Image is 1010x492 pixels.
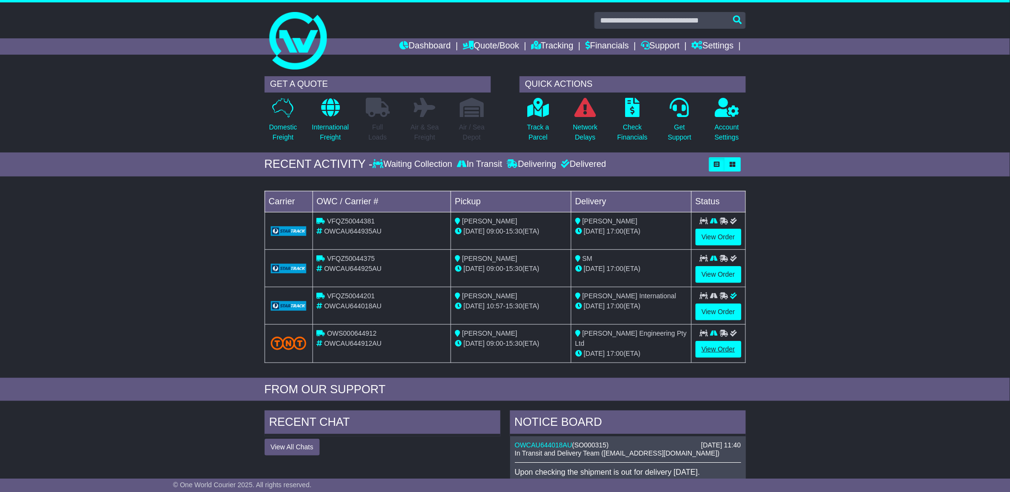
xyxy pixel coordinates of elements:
[696,229,742,246] a: View Order
[531,38,573,55] a: Tracking
[464,302,485,310] span: [DATE]
[400,38,451,55] a: Dashboard
[455,159,505,170] div: In Transit
[584,265,605,272] span: [DATE]
[571,191,691,212] td: Delivery
[372,159,454,170] div: Waiting Collection
[487,227,503,235] span: 09:00
[265,410,500,436] div: RECENT CHAT
[584,302,605,310] span: [DATE]
[575,226,687,236] div: (ETA)
[327,255,375,262] span: VFQZ50044375
[572,97,598,148] a: NetworkDelays
[510,410,746,436] div: NOTICE BOARD
[459,122,485,142] p: Air / Sea Depot
[584,227,605,235] span: [DATE]
[269,122,297,142] p: Domestic Freight
[520,76,746,93] div: QUICK ACTIONS
[696,304,742,320] a: View Order
[463,38,519,55] a: Quote/Book
[715,122,739,142] p: Account Settings
[265,157,373,171] div: RECENT ACTIVITY -
[464,265,485,272] span: [DATE]
[462,217,517,225] span: [PERSON_NAME]
[515,449,720,457] span: In Transit and Delivery Team ([EMAIL_ADDRESS][DOMAIN_NAME])
[271,226,307,236] img: GetCarrierServiceLogo
[327,292,375,300] span: VFQZ50044201
[327,217,375,225] span: VFQZ50044381
[667,97,692,148] a: GetSupport
[506,340,522,347] span: 15:30
[462,329,517,337] span: [PERSON_NAME]
[265,439,320,456] button: View All Chats
[573,122,597,142] p: Network Delays
[714,97,740,148] a: AccountSettings
[575,264,687,274] div: (ETA)
[487,340,503,347] span: 09:00
[173,481,312,489] span: © One World Courier 2025. All rights reserved.
[506,302,522,310] span: 15:30
[451,191,571,212] td: Pickup
[559,159,606,170] div: Delivered
[487,302,503,310] span: 10:57
[455,226,567,236] div: - (ETA)
[617,97,648,148] a: CheckFinancials
[312,97,349,148] a: InternationalFreight
[582,255,592,262] span: SM
[515,441,572,449] a: OWCAU644018AU
[607,302,624,310] span: 17:00
[515,468,741,477] p: Upon checking the shipment is out for delivery [DATE].
[265,191,313,212] td: Carrier
[455,301,567,311] div: - (ETA)
[607,227,624,235] span: 17:00
[312,122,349,142] p: International Freight
[585,38,629,55] a: Financials
[265,76,491,93] div: GET A QUOTE
[668,122,691,142] p: Get Support
[464,340,485,347] span: [DATE]
[692,38,734,55] a: Settings
[575,349,687,359] div: (ETA)
[527,122,549,142] p: Track a Parcel
[271,264,307,273] img: GetCarrierServiceLogo
[464,227,485,235] span: [DATE]
[271,301,307,311] img: GetCarrierServiceLogo
[506,265,522,272] span: 15:30
[696,266,742,283] a: View Order
[324,265,382,272] span: OWCAU644925AU
[701,441,741,449] div: [DATE] 11:40
[582,217,638,225] span: [PERSON_NAME]
[462,292,517,300] span: [PERSON_NAME]
[324,340,382,347] span: OWCAU644912AU
[617,122,648,142] p: Check Financials
[324,227,382,235] span: OWCAU644935AU
[455,264,567,274] div: - (ETA)
[607,265,624,272] span: 17:00
[487,265,503,272] span: 09:00
[574,441,606,449] span: SO000315
[271,337,307,350] img: TNT_Domestic.png
[527,97,550,148] a: Track aParcel
[641,38,680,55] a: Support
[505,159,559,170] div: Delivering
[462,255,517,262] span: [PERSON_NAME]
[696,341,742,358] a: View Order
[515,441,741,449] div: ( )
[313,191,451,212] td: OWC / Carrier #
[691,191,745,212] td: Status
[584,350,605,357] span: [DATE]
[324,302,382,310] span: OWCAU644018AU
[506,227,522,235] span: 15:30
[268,97,297,148] a: DomesticFreight
[575,329,687,347] span: [PERSON_NAME] Engineering Pty Ltd
[575,301,687,311] div: (ETA)
[366,122,390,142] p: Full Loads
[455,339,567,349] div: - (ETA)
[411,122,439,142] p: Air & Sea Freight
[327,329,377,337] span: OWS000644912
[607,350,624,357] span: 17:00
[265,383,746,397] div: FROM OUR SUPPORT
[582,292,676,300] span: [PERSON_NAME] International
